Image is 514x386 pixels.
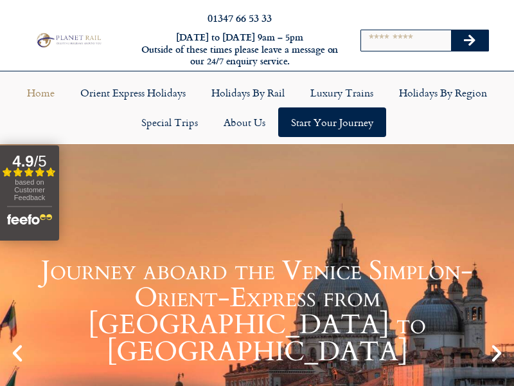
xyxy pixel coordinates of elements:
div: Previous slide [6,342,28,364]
img: Planet Rail Train Holidays Logo [34,32,103,48]
button: Search [451,30,488,51]
h1: Journey aboard the Venice Simplon-Orient-Express from [GEOGRAPHIC_DATA] to [GEOGRAPHIC_DATA] [32,257,482,365]
a: Holidays by Rail [199,78,297,107]
a: Holidays by Region [386,78,500,107]
a: Orient Express Holidays [67,78,199,107]
a: 01347 66 53 33 [208,10,272,25]
a: About Us [211,107,278,137]
nav: Menu [6,78,508,137]
a: Luxury Trains [297,78,386,107]
div: Next slide [486,342,508,364]
a: Special Trips [128,107,211,137]
h6: [DATE] to [DATE] 9am – 5pm Outside of these times please leave a message on our 24/7 enquiry serv... [140,32,339,68]
a: Start your Journey [278,107,386,137]
a: Home [14,78,67,107]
